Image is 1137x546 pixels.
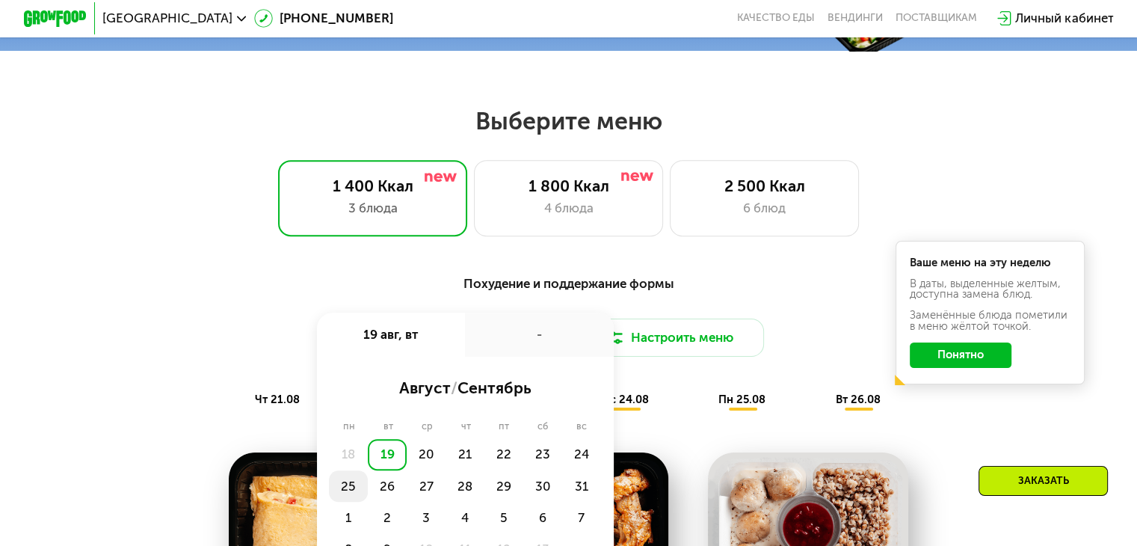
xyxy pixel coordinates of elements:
div: 31 [562,470,601,502]
div: 19 [368,439,407,470]
div: 1 [329,502,368,533]
div: 28 [446,470,484,502]
button: Понятно [910,343,1011,368]
div: В даты, выделенные желтым, доступна замена блюд. [910,278,1071,301]
a: Вендинги [828,12,883,25]
a: [PHONE_NUMBER] [254,9,393,28]
div: - [465,313,614,357]
span: вс 24.08 [603,393,649,406]
span: чт 21.08 [255,393,300,406]
div: 6 [523,502,562,533]
span: вт 26.08 [836,393,881,406]
div: 2 500 Ккал [686,177,842,195]
div: 3 [407,502,446,533]
div: поставщикам [896,12,977,25]
div: 29 [484,470,523,502]
span: пн 25.08 [718,393,765,406]
div: пт [485,420,524,433]
div: 20 [407,439,446,470]
span: / [451,378,457,397]
div: 1 400 Ккал [295,177,451,195]
div: Личный кабинет [1015,9,1113,28]
div: 1 800 Ккал [490,177,647,195]
div: Заменённые блюда пометили в меню жёлтой точкой. [910,310,1071,332]
div: 22 [484,439,523,470]
div: сб [523,420,562,433]
div: ср [407,420,447,433]
div: 4 [446,502,484,533]
a: Качество еды [737,12,815,25]
div: 2 [368,502,407,533]
div: 6 блюд [686,199,842,218]
div: 23 [523,439,562,470]
h2: Выберите меню [51,106,1087,136]
div: 5 [484,502,523,533]
div: 18 [329,439,368,470]
div: 21 [446,439,484,470]
div: 24 [562,439,601,470]
div: чт [447,420,485,433]
span: август [399,378,451,397]
div: 7 [562,502,601,533]
div: 25 [329,470,368,502]
div: Заказать [979,466,1108,496]
div: пн [329,420,369,433]
span: [GEOGRAPHIC_DATA] [102,12,232,25]
div: Похудение и поддержание формы [101,274,1036,293]
div: вс [562,420,601,433]
div: Ваше меню на эту неделю [910,257,1071,269]
span: сентябрь [457,378,531,397]
div: 30 [523,470,562,502]
div: 4 блюда [490,199,647,218]
button: Настроить меню [575,319,765,357]
div: 19 авг, вт [317,313,466,357]
div: 26 [368,470,407,502]
div: вт [369,420,407,433]
div: 27 [407,470,446,502]
div: 3 блюда [295,199,451,218]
